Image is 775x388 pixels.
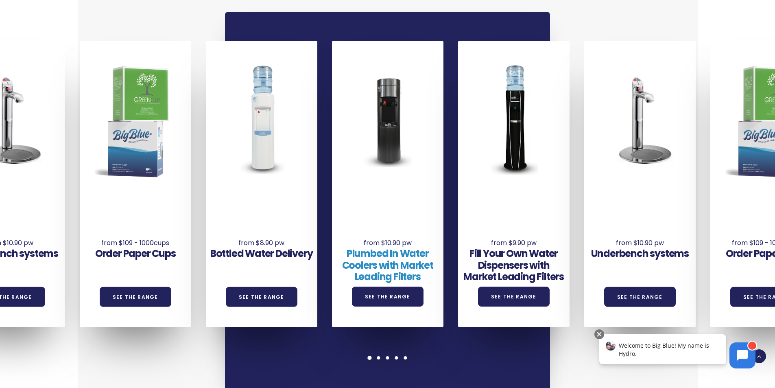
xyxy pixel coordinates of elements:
[226,287,297,307] a: See the Range
[463,247,564,284] a: Fill Your Own Water Dispensers with Market Leading Filters
[478,287,550,307] a: See the Range
[100,287,171,307] a: See the Range
[721,334,764,377] iframe: Chatbot
[342,247,433,284] a: Plumbed In Water Coolers with Market Leading Filters
[604,287,676,307] a: See the Range
[210,247,313,260] a: Bottled Water Delivery
[352,287,424,307] a: See the Range
[591,328,764,377] iframe: Chatbot
[591,247,689,260] a: Underbench systems
[95,247,176,260] a: Order Paper Cups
